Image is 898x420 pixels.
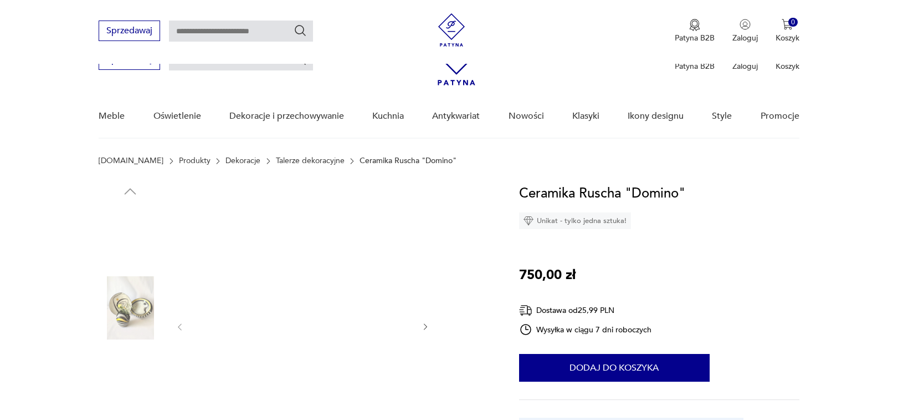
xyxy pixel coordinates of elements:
button: 0Koszyk [776,19,799,43]
a: Style [712,95,732,138]
a: Produkty [179,156,211,165]
div: Unikat - tylko jedna sztuka! [519,212,631,229]
img: Ikona koszyka [782,19,793,30]
img: Ikona medalu [689,19,700,31]
div: Dostawa od 25,99 PLN [519,303,652,317]
img: Ikona dostawy [519,303,532,317]
img: Zdjęcie produktu Ceramika Ruscha "Domino" [99,276,162,340]
a: Talerze dekoracyjne [276,156,345,165]
a: Dekoracje i przechowywanie [229,95,344,138]
div: Wysyłka w ciągu 7 dni roboczych [519,323,652,336]
p: Zaloguj [732,33,758,43]
div: 0 [788,18,798,27]
a: Meble [99,95,125,138]
button: Patyna B2B [675,19,715,43]
a: Klasyki [572,95,599,138]
h1: Ceramika Ruscha "Domino" [519,183,685,204]
a: Ikona medaluPatyna B2B [675,19,715,43]
p: Zaloguj [732,61,758,72]
p: Ceramika Ruscha "Domino" [360,156,456,165]
p: Patyna B2B [675,33,715,43]
img: Ikona diamentu [524,216,533,226]
button: Sprzedawaj [99,21,160,41]
a: Kuchnia [372,95,404,138]
a: Promocje [761,95,799,138]
a: Oświetlenie [153,95,201,138]
a: Sprzedawaj [99,28,160,36]
a: Antykwariat [432,95,480,138]
img: Patyna - sklep z meblami i dekoracjami vintage [435,13,468,47]
a: Sprzedawaj [99,57,160,64]
a: Ikony designu [628,95,684,138]
p: Koszyk [776,33,799,43]
img: Zdjęcie produktu Ceramika Ruscha "Domino" [99,205,162,269]
a: Nowości [509,95,544,138]
p: Koszyk [776,61,799,72]
p: Patyna B2B [675,61,715,72]
img: Ikonka użytkownika [740,19,751,30]
img: Zdjęcie produktu Ceramika Ruscha "Domino" [99,347,162,410]
button: Dodaj do koszyka [519,354,710,382]
a: Dekoracje [225,156,260,165]
a: [DOMAIN_NAME] [99,156,163,165]
button: Zaloguj [732,19,758,43]
p: 750,00 zł [519,265,576,286]
button: Szukaj [294,24,307,37]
